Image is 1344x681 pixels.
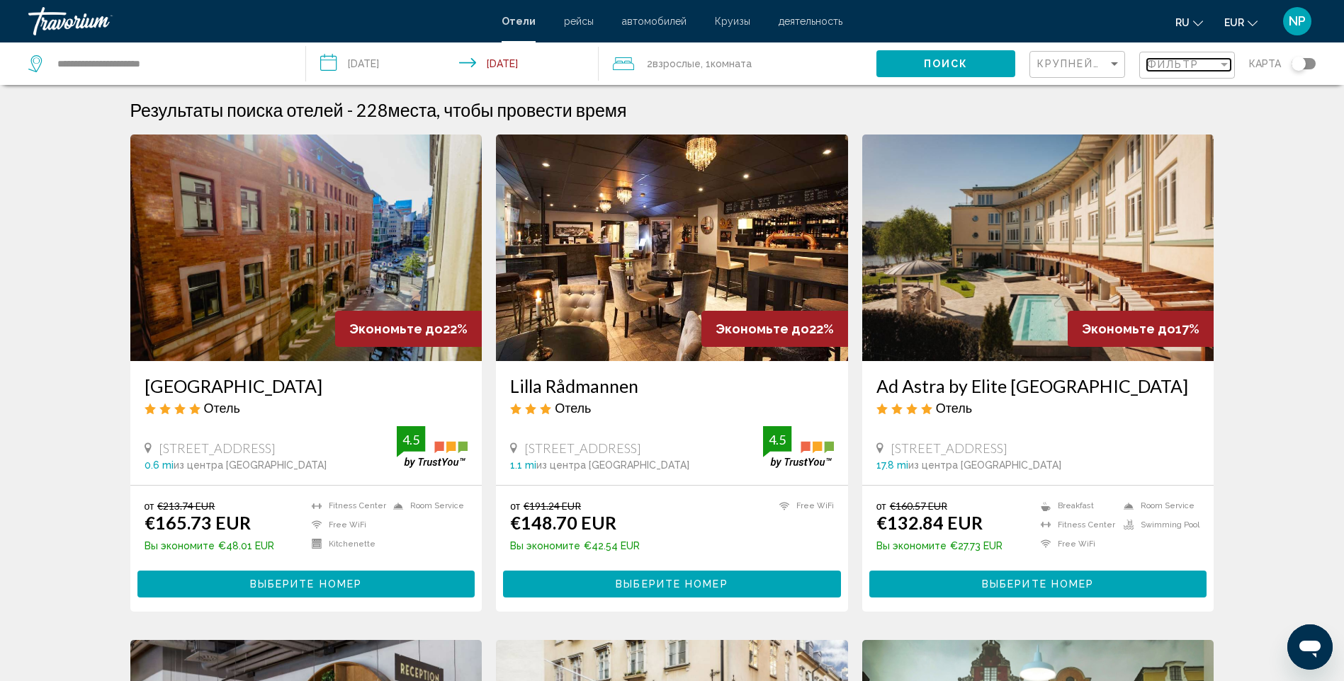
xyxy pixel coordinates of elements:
[159,440,276,456] span: [STREET_ADDRESS]
[349,321,443,336] span: Экономьте до
[250,579,362,590] span: Выберите номер
[564,16,594,27] a: рейсы
[772,500,834,512] li: Free WiFi
[908,459,1061,471] span: из центра [GEOGRAPHIC_DATA]
[616,579,728,590] span: Выберите номер
[137,571,475,597] button: Выберите номер
[1249,54,1281,74] span: карта
[876,459,908,471] span: 17.8 mi
[647,54,701,74] span: 2
[397,426,468,468] img: trustyou-badge.svg
[1175,12,1203,33] button: Change language
[622,16,687,27] a: автомобилей
[876,400,1200,416] div: 4 star Hotel
[496,135,848,361] img: Hotel image
[862,135,1214,361] img: Hotel image
[388,99,627,120] span: места, чтобы провести время
[876,512,983,533] ins: €132.84 EUR
[510,400,834,416] div: 3 star Hotel
[157,500,215,512] del: €213.74 EUR
[555,400,591,416] span: Отель
[763,426,834,468] img: trustyou-badge.svg
[1289,14,1306,28] span: NP
[510,512,616,533] ins: €148.70 EUR
[1068,311,1214,347] div: 17%
[347,99,353,120] span: -
[130,135,482,361] img: Hotel image
[510,540,640,551] p: €42.54 EUR
[1037,59,1121,71] mat-select: Sort by
[397,431,425,448] div: 4.5
[503,571,841,597] button: Выберите номер
[503,574,841,590] a: Выберите номер
[701,311,848,347] div: 22%
[306,42,598,85] button: Check-in date: Jul 30, 2026 Check-out date: Jul 31, 2026
[936,400,972,416] span: Отель
[356,99,627,120] h2: 228
[1117,519,1199,531] li: Swimming Pool
[510,500,520,512] span: от
[305,500,386,512] li: Fitness Center
[1034,519,1117,531] li: Fitness Center
[876,50,1015,76] button: Поиск
[510,375,834,396] a: Lilla Rådmannen
[145,500,154,512] span: от
[876,375,1200,396] a: Ad Astra by Elite [GEOGRAPHIC_DATA]
[145,540,274,551] p: €48.01 EUR
[1287,624,1333,670] iframe: Schaltfläche zum Öffnen des Messaging-Fensters
[1037,58,1207,69] span: Крупнейшие сбережения
[145,375,468,396] a: [GEOGRAPHIC_DATA]
[1034,500,1117,512] li: Breakfast
[305,519,386,531] li: Free WiFi
[130,99,344,120] h1: Результаты поиска отелей
[1224,12,1258,33] button: Change currency
[502,16,536,27] a: Отели
[876,500,886,512] span: от
[1082,321,1175,336] span: Экономьте до
[1117,500,1199,512] li: Room Service
[305,538,386,550] li: Kitchenette
[876,540,1003,551] p: €27.73 EUR
[1175,17,1190,28] span: ru
[145,459,174,471] span: 0.6 mi
[145,512,251,533] ins: €165.73 EUR
[779,16,842,27] a: деятельность
[510,540,580,551] span: Вы экономите
[536,459,689,471] span: из центра [GEOGRAPHIC_DATA]
[335,311,482,347] div: 22%
[869,571,1207,597] button: Выберите номер
[876,540,947,551] span: Вы экономите
[1147,59,1199,70] span: Фильтр
[1281,57,1316,70] button: Toggle map
[701,54,752,74] span: , 1
[869,574,1207,590] a: Выберите номер
[653,58,701,69] span: Взрослые
[137,574,475,590] a: Выберите номер
[891,440,1007,456] span: [STREET_ADDRESS]
[1224,17,1244,28] span: EUR
[1279,6,1316,36] button: User Menu
[145,400,468,416] div: 4 star Hotel
[763,431,791,448] div: 4.5
[174,459,327,471] span: из центра [GEOGRAPHIC_DATA]
[715,16,750,27] a: Круизы
[145,540,215,551] span: Вы экономите
[982,579,1094,590] span: Выберите номер
[716,321,809,336] span: Экономьте до
[599,42,876,85] button: Travelers: 2 adults, 0 children
[711,58,752,69] span: Комната
[204,400,240,416] span: Отель
[28,7,487,35] a: Travorium
[524,440,641,456] span: [STREET_ADDRESS]
[924,59,969,70] span: Поиск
